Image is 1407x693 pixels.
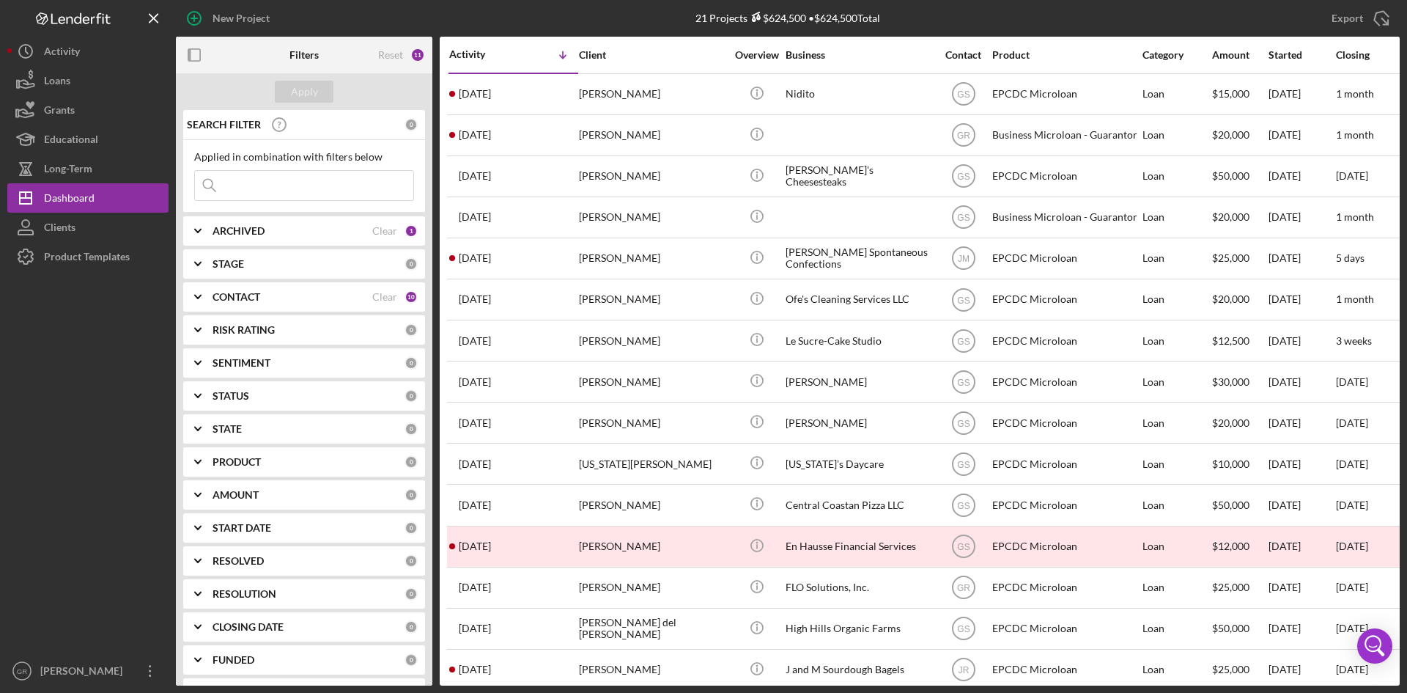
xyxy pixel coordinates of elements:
[410,48,425,62] div: 11
[405,290,418,304] div: 10
[747,12,806,24] div: $624,500
[992,239,1139,278] div: EPCDC Microloan
[44,125,98,158] div: Educational
[44,66,70,99] div: Loans
[579,198,725,237] div: [PERSON_NAME]
[213,489,259,501] b: AMOUNT
[405,521,418,535] div: 0
[1142,609,1211,648] div: Loan
[1212,622,1249,634] span: $50,000
[187,119,261,131] b: SEARCH FILTER
[957,213,970,223] text: GS
[1142,362,1211,401] div: Loan
[1212,49,1267,61] div: Amount
[1357,628,1392,664] div: Open Intercom Messenger
[44,213,75,246] div: Clients
[1336,293,1374,305] time: 1 month
[405,118,418,131] div: 0
[213,258,244,270] b: STAGE
[579,75,725,114] div: [PERSON_NAME]
[1142,321,1211,360] div: Loan
[992,444,1139,483] div: EPCDC Microloan
[213,291,260,303] b: CONTACT
[213,456,261,468] b: PRODUCT
[992,75,1139,114] div: EPCDC Microloan
[992,403,1139,442] div: EPCDC Microloan
[44,154,92,187] div: Long-Term
[1212,334,1249,347] span: $12,500
[459,376,491,388] time: 2025-09-01 22:14
[1336,499,1368,511] time: [DATE]
[786,280,932,319] div: Ofe's Cleaning Services LLC
[459,664,491,675] time: 2025-05-19 22:11
[729,49,784,61] div: Overview
[958,254,970,264] text: JM
[1268,239,1334,278] div: [DATE]
[44,95,75,128] div: Grants
[786,239,932,278] div: [PERSON_NAME] Spontaneous Confections
[1268,527,1334,566] div: [DATE]
[992,362,1139,401] div: EPCDC Microloan
[1268,157,1334,196] div: [DATE]
[579,568,725,607] div: [PERSON_NAME]
[7,66,169,95] a: Loans
[1212,581,1249,593] span: $25,000
[7,183,169,213] button: Dashboard
[992,198,1139,237] div: Business Microloan - Guarantor
[1268,280,1334,319] div: [DATE]
[1142,444,1211,483] div: Loan
[405,422,418,436] div: 0
[579,362,725,401] div: [PERSON_NAME]
[405,356,418,370] div: 0
[7,213,169,242] button: Clients
[992,116,1139,155] div: Business Microloan - Guarantor
[695,12,880,24] div: 21 Projects • $624,500 Total
[992,280,1139,319] div: EPCDC Microloan
[1142,403,1211,442] div: Loan
[786,157,932,196] div: [PERSON_NAME]'s Cheesesteaks
[992,485,1139,524] div: EPCDC Microloan
[1336,87,1374,100] time: 1 month
[1268,485,1334,524] div: [DATE]
[44,242,130,275] div: Product Templates
[958,665,969,675] text: JR
[1268,609,1334,648] div: [DATE]
[957,459,970,469] text: GS
[579,239,725,278] div: [PERSON_NAME]
[7,242,169,271] a: Product Templates
[1142,280,1211,319] div: Loan
[1212,527,1267,566] div: $12,000
[786,527,932,566] div: En Hausse Financial Services
[957,336,970,346] text: GS
[213,4,270,33] div: New Project
[372,225,397,237] div: Clear
[1212,87,1249,100] span: $15,000
[992,650,1139,689] div: EPCDC Microloan
[936,49,991,61] div: Contact
[786,49,932,61] div: Business
[213,357,270,369] b: SENTIMENT
[7,125,169,154] button: Educational
[786,75,932,114] div: Nidito
[405,323,418,337] div: 0
[405,587,418,601] div: 0
[44,183,95,216] div: Dashboard
[992,157,1139,196] div: EPCDC Microloan
[459,582,491,593] time: 2025-07-09 18:09
[1317,4,1400,33] button: Export
[213,555,264,567] b: RESOLVED
[1268,568,1334,607] div: [DATE]
[378,49,403,61] div: Reset
[579,485,725,524] div: [PERSON_NAME]
[213,588,276,600] b: RESOLUTION
[405,257,418,271] div: 0
[1212,128,1249,141] span: $20,000
[194,151,414,163] div: Applied in combination with filters below
[1336,417,1368,429] time: [DATE]
[405,488,418,502] div: 0
[579,280,725,319] div: [PERSON_NAME]
[1336,128,1374,141] time: 1 month
[957,583,970,593] text: GR
[7,95,169,125] a: Grants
